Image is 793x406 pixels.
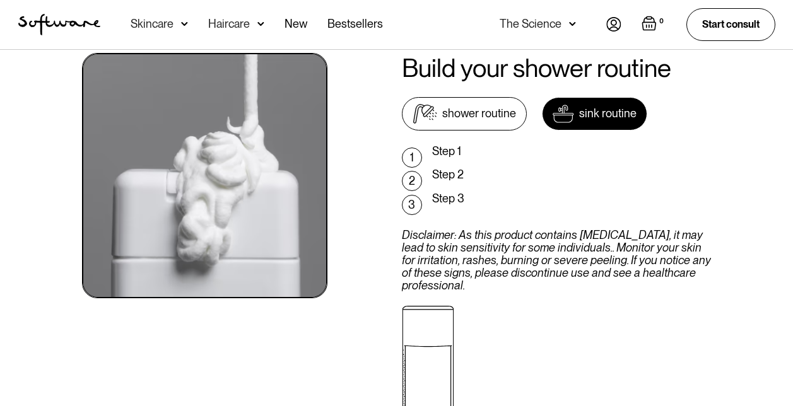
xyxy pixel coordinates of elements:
div: 1 [410,151,414,165]
a: Start consult [686,8,775,40]
img: Software Logo [18,14,100,35]
div: 3 [408,198,415,212]
p: Step 2 [432,168,464,182]
div: sink routine [579,107,637,120]
img: arrow down [257,18,264,30]
div: Skincare [131,18,173,30]
img: arrow down [181,18,188,30]
a: home [18,14,100,35]
h2: Build your shower routine [402,53,671,83]
a: Open empty cart [642,16,666,33]
p: Step 1 [432,144,461,158]
img: arrow down [569,18,576,30]
div: shower routine [442,107,516,120]
p: Step 3 [432,192,464,206]
div: 0 [657,16,666,27]
div: 2 [409,174,415,188]
div: Haircare [208,18,250,30]
div: Disclaimer: As this product contains [MEDICAL_DATA], it may lead to skin sensitivity for some ind... [402,229,712,292]
div: The Science [500,18,561,30]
